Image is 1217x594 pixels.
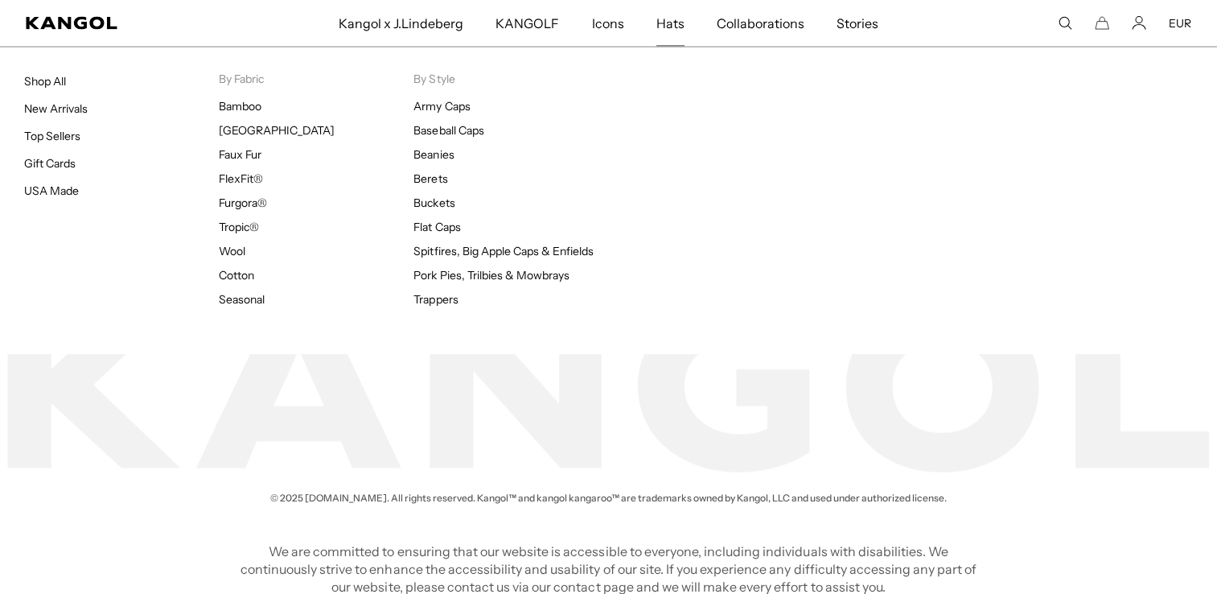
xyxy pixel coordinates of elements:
a: Flat Caps [413,220,460,234]
a: Trappers [413,292,458,307]
a: Kangol [26,17,224,30]
a: FlexFit® [219,171,263,186]
a: Army Caps [413,99,470,113]
a: Pork Pies, Trilbies & Mowbrays [413,268,569,283]
a: Bamboo [219,99,261,113]
a: Berets [413,171,447,186]
a: Furgora® [219,196,267,210]
a: Seasonal [219,292,265,307]
a: Shop All [24,74,66,89]
a: Gift Cards [24,156,76,171]
a: Spitfires, Big Apple Caps & Enfields [413,244,594,258]
a: USA Made [24,184,79,198]
a: Buckets [413,196,454,210]
button: EUR [1169,16,1191,31]
a: Top Sellers [24,129,80,143]
a: Wool [219,244,245,258]
a: Account [1132,16,1146,31]
summary: Search here [1058,16,1072,31]
a: Beanies [413,147,454,162]
p: By Style [413,72,608,86]
p: By Fabric [219,72,413,86]
a: Tropic® [219,220,259,234]
a: Faux Fur [219,147,261,162]
a: Cotton [219,268,254,283]
a: Baseball Caps [413,123,483,138]
button: Cart [1095,16,1109,31]
a: New Arrivals [24,101,88,116]
a: [GEOGRAPHIC_DATA] [219,123,334,138]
